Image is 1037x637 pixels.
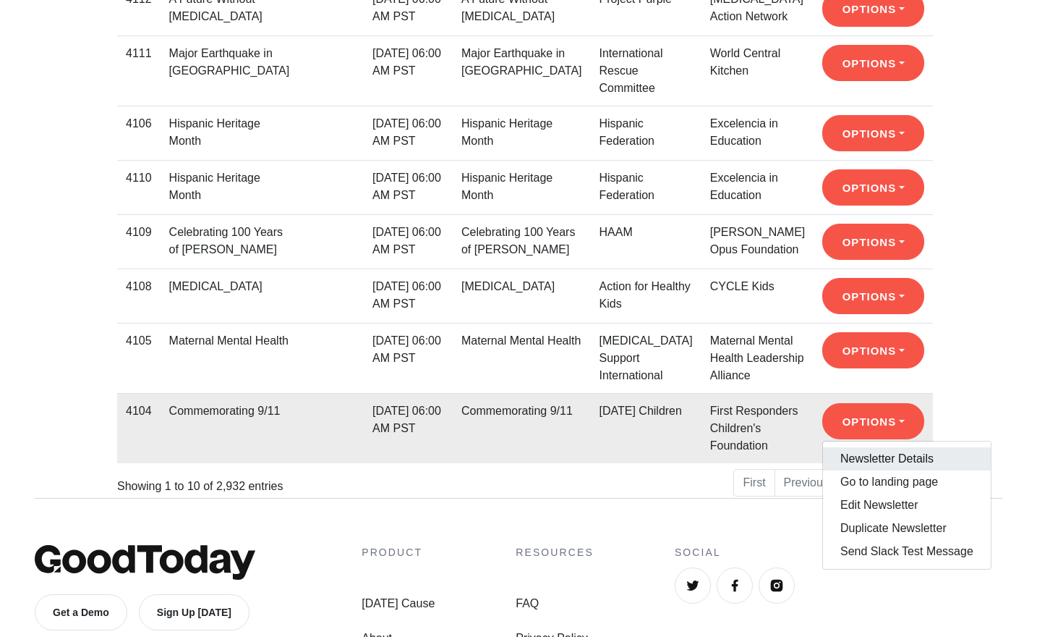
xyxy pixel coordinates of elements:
[823,471,991,494] a: Go to landing page
[364,160,453,214] td: [DATE] 06:00 AM PST
[599,405,682,417] a: [DATE] Children
[117,269,161,323] td: 4108
[453,269,591,323] td: [MEDICAL_DATA]
[710,172,778,201] a: Excelencia in Education
[364,35,453,106] td: [DATE] 06:00 AM PST
[599,117,655,147] a: Hispanic Federation
[453,393,591,463] td: Commemorating 9/11
[117,160,161,214] td: 4110
[453,106,591,160] td: Hispanic Heritage Month
[822,45,924,81] button: Options
[822,403,924,439] button: Options
[161,106,299,160] td: Hispanic Heritage Month
[710,405,798,452] a: First Responders Children's Foundation
[364,106,453,160] td: [DATE] 06:00 AM PST
[710,226,806,256] a: [PERSON_NAME] Opus Foundation
[364,269,453,323] td: [DATE] 06:00 AM PST
[599,226,633,238] a: HAAM
[161,214,299,269] td: Celebrating 100 Years of [PERSON_NAME]
[823,540,991,563] a: Send Slack Test Message
[822,278,924,314] button: Options
[822,441,991,570] div: Options
[823,494,991,517] a: Edit Newsletter
[599,172,655,201] a: Hispanic Federation
[759,568,795,604] a: Instagram
[769,578,784,593] img: Instagram
[823,447,991,471] a: Newsletter Details
[364,214,453,269] td: [DATE] 06:00 AM PST
[161,323,299,393] td: Maternal Mental Health
[139,594,249,630] a: Sign Up [DATE]
[161,160,299,214] td: Hispanic Heritage Month
[822,115,924,151] button: Options
[117,35,161,106] td: 4111
[453,323,591,393] td: Maternal Mental Health
[599,280,691,310] a: Action for Healthy Kids
[717,568,753,604] a: Facebook
[364,323,453,393] td: [DATE] 06:00 AM PST
[516,595,594,612] a: FAQ
[161,269,299,323] td: [MEDICAL_DATA]
[686,578,700,593] img: Twitter
[822,332,924,368] button: Options
[35,594,127,630] a: Get a Demo
[822,169,924,206] button: Options
[710,334,804,381] a: Maternal Mental Health Leadership Alliance
[362,545,435,560] h4: Product
[675,568,711,604] a: Twitter
[599,47,663,94] a: International Rescue Committee
[453,160,591,214] td: Hispanic Heritage Month
[710,117,778,147] a: Excelencia in Education
[117,468,439,495] div: Showing 1 to 10 of 2,932 entries
[823,517,991,540] a: Duplicate Newsletter
[727,578,742,593] img: Facebook
[599,334,693,381] a: [MEDICAL_DATA] Support International
[117,323,161,393] td: 4105
[117,214,161,269] td: 4109
[710,47,781,77] a: World Central Kitchen
[675,545,1002,560] h4: Social
[362,595,435,612] a: [DATE] Cause
[516,545,594,560] h4: Resources
[710,280,774,292] a: CYCLE Kids
[453,214,591,269] td: Celebrating 100 Years of [PERSON_NAME]
[453,35,591,106] td: Major Earthquake in [GEOGRAPHIC_DATA]
[822,224,924,260] button: Options
[161,35,299,106] td: Major Earthquake in [GEOGRAPHIC_DATA]
[117,393,161,463] td: 4104
[117,106,161,160] td: 4106
[161,393,299,463] td: Commemorating 9/11
[35,545,255,580] img: GoodToday
[364,393,453,463] td: [DATE] 06:00 AM PST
